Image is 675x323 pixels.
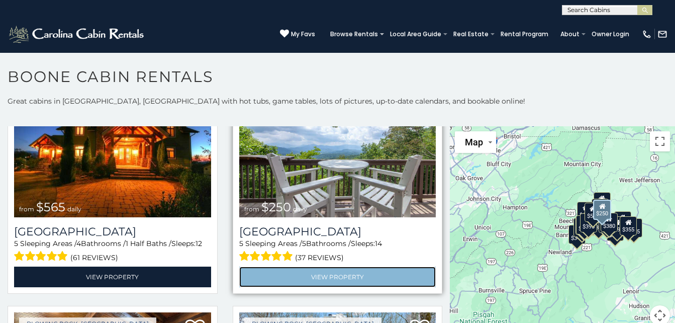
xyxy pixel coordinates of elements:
[14,225,211,238] a: [GEOGRAPHIC_DATA]
[14,238,211,264] div: Sleeping Areas / Bathrooms / Sleeps:
[36,200,65,214] span: $565
[585,203,602,222] div: $565
[239,86,436,217] img: Pinnacle View Lodge
[620,216,637,235] div: $355
[614,211,631,230] div: $930
[239,267,436,287] a: View Property
[642,29,652,39] img: phone-regular-white.png
[650,131,670,151] button: Toggle fullscreen view
[592,199,609,218] div: $255
[657,29,667,39] img: mail-regular-white.png
[14,239,18,248] span: 5
[196,239,202,248] span: 12
[448,27,494,41] a: Real Estate
[261,200,291,214] span: $250
[599,214,616,233] div: $299
[239,225,436,238] a: [GEOGRAPHIC_DATA]
[14,86,211,217] a: Wilderness Lodge from $565 daily
[575,216,593,235] div: $400
[67,205,81,213] span: daily
[375,239,382,248] span: 14
[295,251,344,264] span: (37 reviews)
[126,239,171,248] span: 1 Half Baths /
[455,131,496,153] button: Change map style
[19,205,34,213] span: from
[302,239,306,248] span: 5
[568,225,586,244] div: $345
[70,251,118,264] span: (61 reviews)
[8,24,147,44] img: White-1-2.png
[465,137,483,147] span: Map
[244,205,259,213] span: from
[594,192,611,211] div: $525
[291,30,315,39] span: My Favs
[239,239,243,248] span: 5
[76,239,81,248] span: 4
[239,225,436,238] h3: Pinnacle View Lodge
[325,27,383,41] a: Browse Rentals
[576,215,594,234] div: $325
[580,213,597,232] div: $395
[14,86,211,217] img: Wilderness Lodge
[14,267,211,287] a: View Property
[587,27,634,41] a: Owner Login
[293,205,307,213] span: daily
[280,29,315,39] a: My Favs
[239,238,436,264] div: Sleeping Areas / Bathrooms / Sleeps:
[594,200,612,220] div: $250
[573,218,591,237] div: $330
[555,27,585,41] a: About
[239,86,436,217] a: Pinnacle View Lodge from $250 daily
[577,202,594,221] div: $635
[601,213,618,232] div: $380
[496,27,553,41] a: Rental Program
[14,225,211,238] h3: Wilderness Lodge
[385,27,446,41] a: Local Area Guide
